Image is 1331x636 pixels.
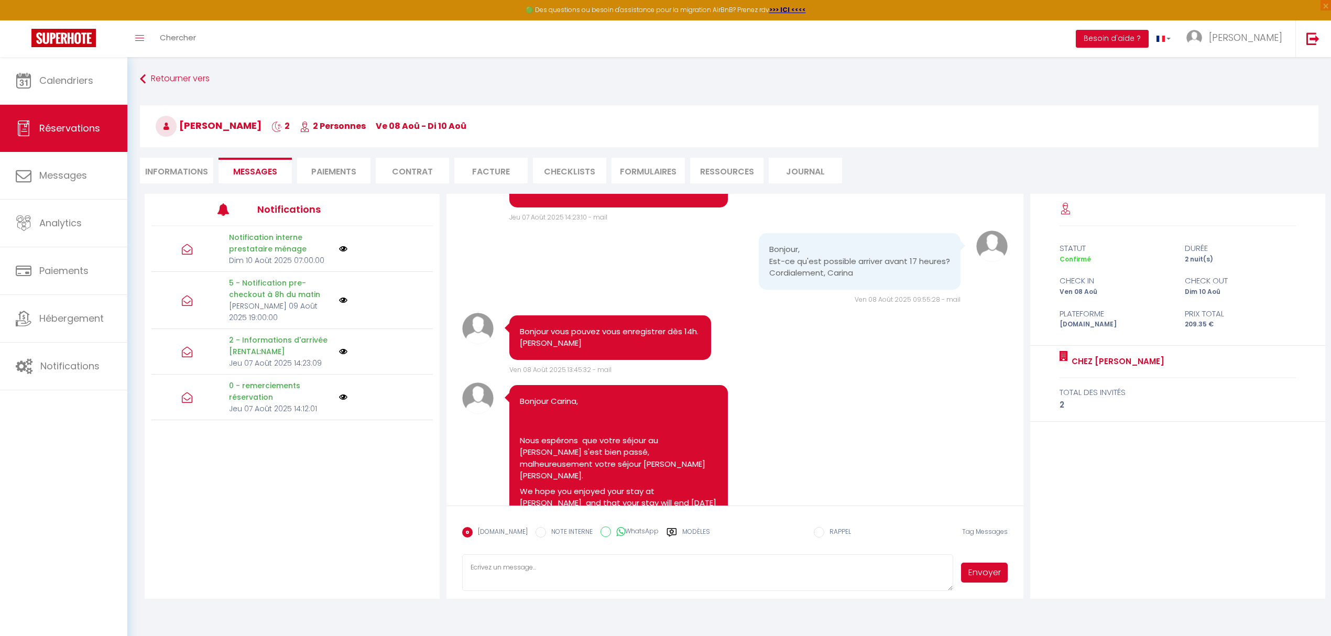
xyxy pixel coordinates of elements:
p: Jeu 07 Août 2025 14:23:09 [229,357,333,369]
p: We hope you enjoyed your stay at [PERSON_NAME] and that your stay will end [DATE] morning. [520,486,717,521]
label: [DOMAIN_NAME] [473,527,528,539]
img: ... [1186,30,1202,46]
img: avatar.png [976,231,1008,262]
img: NO IMAGE [339,347,347,356]
p: Notification interne prestataire ménage [229,232,333,255]
span: Calendriers [39,74,93,87]
p: [PERSON_NAME] 09 Août 2025 19:00:00 [229,300,333,323]
img: NO IMAGE [339,245,347,253]
a: ... [PERSON_NAME] [1179,20,1295,57]
li: Paiements [297,158,370,183]
div: 2 nuit(s) [1177,255,1302,265]
span: Messages [233,166,277,178]
li: Informations [140,158,213,183]
span: 2 Personnes [300,120,366,132]
div: Dim 10 Aoû [1177,287,1302,297]
div: statut [1053,242,1177,255]
li: FORMULAIRES [612,158,685,183]
li: Contrat [376,158,449,183]
a: Retourner vers [140,70,1318,89]
div: check out [1177,275,1302,287]
pre: Bonjour vous pouvez vous enregistrer dès 14h. [PERSON_NAME] [520,326,701,349]
span: ve 08 Aoû - di 10 Aoû [376,120,466,132]
span: Confirmé [1060,255,1091,264]
div: Prix total [1177,308,1302,320]
span: Jeu 07 Août 2025 14:23:10 - mail [509,213,607,222]
img: Super Booking [31,29,96,47]
span: Tag Messages [962,527,1008,536]
p: Dim 10 Août 2025 07:00:00 [229,255,333,266]
label: RAPPEL [824,527,851,539]
span: Réservations [39,122,100,135]
pre: Bonjour, Est-ce qu'est possible arriver avant 17 heures? Cordialement, Carina [769,244,950,279]
span: Ven 08 Août 2025 13:45:32 - mail [509,365,612,374]
a: Chez [PERSON_NAME] [1068,355,1164,368]
span: Notifications [40,359,100,372]
div: 209.35 € [1177,320,1302,330]
a: Chercher [152,20,204,57]
label: Modèles [682,527,710,545]
img: avatar.png [462,313,494,344]
p: Nous espérons que votre séjour au [PERSON_NAME] s'est bien passé, malheureusement votre séjour [P... [520,435,717,482]
li: CHECKLISTS [533,158,606,183]
h3: Notifications [257,198,375,221]
div: total des invités [1060,386,1296,399]
span: Messages [39,169,87,182]
li: Facture [454,158,528,183]
span: Paiements [39,264,89,277]
span: Ven 08 Août 2025 09:55:28 - mail [855,295,961,304]
span: Analytics [39,216,82,229]
span: [PERSON_NAME] [156,119,261,132]
label: NOTE INTERNE [546,527,593,539]
button: Besoin d'aide ? [1076,30,1149,48]
p: Bonjour Carina, [520,396,717,408]
button: Envoyer [961,563,1007,583]
div: Plateforme [1053,308,1177,320]
li: Ressources [690,158,763,183]
div: check in [1053,275,1177,287]
div: 2 [1060,399,1296,411]
img: avatar.png [462,382,494,414]
img: logout [1306,32,1319,45]
div: Ven 08 Aoû [1053,287,1177,297]
div: durée [1177,242,1302,255]
span: Hébergement [39,312,104,325]
span: [PERSON_NAME] [1209,31,1282,44]
p: 2 - Informations d'arrivée [RENTAL:NAME] [229,334,333,357]
p: 0 - remerciements réservation [229,380,333,403]
div: [DOMAIN_NAME] [1053,320,1177,330]
span: Chercher [160,32,196,43]
label: WhatsApp [611,527,659,538]
span: 2 [271,120,290,132]
p: Jeu 07 Août 2025 14:12:01 [229,403,333,414]
li: Journal [769,158,842,183]
a: >>> ICI <<<< [769,5,806,14]
img: NO IMAGE [339,296,347,304]
img: NO IMAGE [339,393,347,401]
p: 5 - Notification pre-checkout à 8h du matin [229,277,333,300]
